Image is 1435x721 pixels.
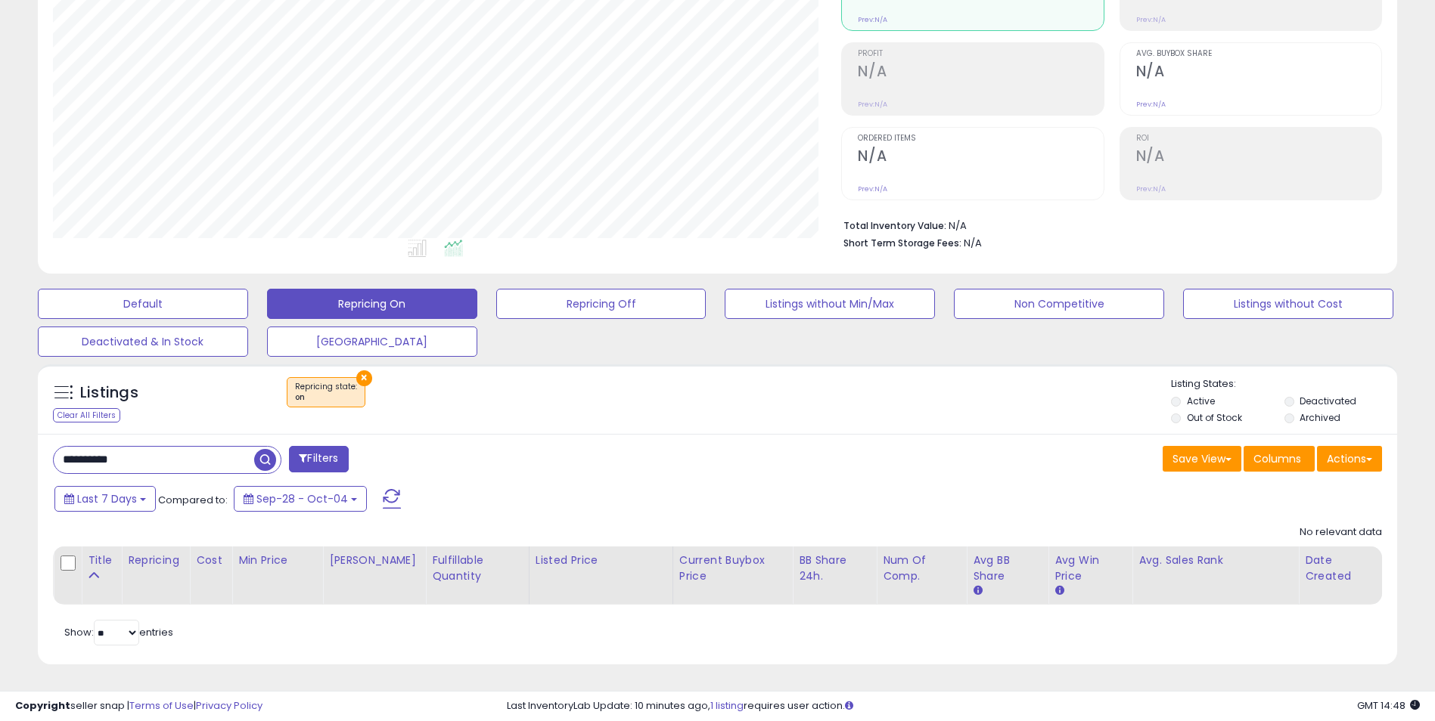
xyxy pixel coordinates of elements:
h2: N/A [1136,147,1381,168]
h2: N/A [858,63,1103,83]
label: Active [1187,395,1215,407]
span: Ordered Items [858,135,1103,143]
button: Listings without Cost [1183,289,1393,319]
label: Archived [1300,411,1340,424]
div: BB Share 24h. [799,552,870,584]
b: Total Inventory Value: [843,219,946,232]
h2: N/A [1136,63,1381,83]
div: Date Created [1305,552,1375,584]
button: Default [38,289,248,319]
div: Avg Win Price [1055,552,1126,584]
button: [GEOGRAPHIC_DATA] [267,326,477,357]
button: Deactivated & In Stock [38,326,248,357]
small: Prev: N/A [1136,100,1166,109]
span: Avg. Buybox Share [1136,50,1381,58]
div: Listed Price [536,552,666,568]
p: Listing States: [1171,377,1397,391]
div: Num of Comp. [883,552,960,584]
button: Repricing On [267,289,477,319]
label: Out of Stock [1187,411,1242,424]
span: Columns [1253,451,1301,466]
span: Repricing state : [295,381,357,404]
strong: Copyright [15,698,70,713]
div: Last InventoryLab Update: 10 minutes ago, requires user action. [507,699,1420,713]
small: Avg BB Share. [973,584,982,598]
a: Privacy Policy [196,698,262,713]
button: Last 7 Days [54,486,156,512]
span: Compared to: [158,493,228,507]
small: Prev: N/A [858,100,887,109]
div: Cost [196,552,225,568]
div: seller snap | | [15,699,262,713]
button: Save View [1163,446,1241,472]
span: Profit [858,50,1103,58]
a: 1 listing [710,698,744,713]
div: Current Buybox Price [679,552,786,584]
div: No relevant data [1300,525,1382,540]
label: Deactivated [1300,395,1356,407]
div: Fulfillable Quantity [432,552,523,584]
a: Terms of Use [129,698,194,713]
div: Clear All Filters [53,408,120,422]
span: 2025-10-12 14:48 GMT [1357,698,1420,713]
button: Actions [1317,446,1382,472]
small: Avg Win Price. [1055,584,1064,598]
div: Min Price [238,552,316,568]
span: Last 7 Days [77,491,137,506]
div: [PERSON_NAME] [329,552,419,568]
small: Prev: N/A [1136,15,1166,24]
b: Short Term Storage Fees: [843,237,961,249]
span: N/A [964,236,982,250]
h5: Listings [80,382,138,404]
button: Columns [1244,446,1315,472]
small: Prev: N/A [858,15,887,24]
small: Prev: N/A [1136,184,1166,193]
button: Listings without Min/Max [725,289,935,319]
div: Title [88,552,115,568]
button: Filters [289,446,348,472]
button: Non Competitive [954,289,1164,319]
span: Sep-28 - Oct-04 [256,491,348,506]
div: Avg. Sales Rank [1138,552,1292,568]
span: Show: entries [64,625,173,639]
button: Repricing Off [496,289,707,319]
button: Sep-28 - Oct-04 [234,486,367,512]
h2: N/A [858,147,1103,168]
span: ROI [1136,135,1381,143]
small: Prev: N/A [858,184,887,193]
li: N/A [843,215,1371,234]
button: × [356,370,372,386]
div: Repricing [128,552,183,568]
div: Avg BB Share [973,552,1042,584]
div: on [295,392,357,403]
